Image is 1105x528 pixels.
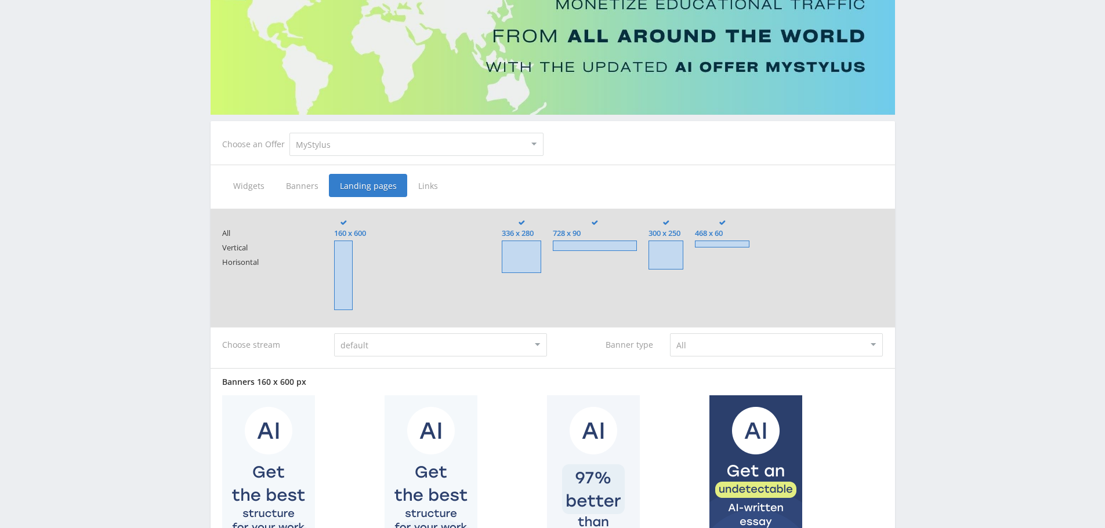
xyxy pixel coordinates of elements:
span: Banners [275,174,329,197]
div: Choose an Offer [222,140,289,149]
span: 160 x 600 [334,229,366,238]
span: Vertical [222,243,311,252]
div: Banners 160 x 600 px [222,377,883,387]
span: 336 x 280 [502,229,541,238]
span: All [222,229,311,238]
div: Banner type [558,333,659,356]
span: Landing pages [329,174,407,197]
span: Horisontal [222,258,311,267]
span: 300 x 250 [648,229,683,238]
span: Widgets [222,174,275,197]
span: 728 x 90 [553,229,637,238]
span: Links [407,174,449,197]
div: Choose stream [222,333,323,356]
span: 468 x 60 [695,229,749,238]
